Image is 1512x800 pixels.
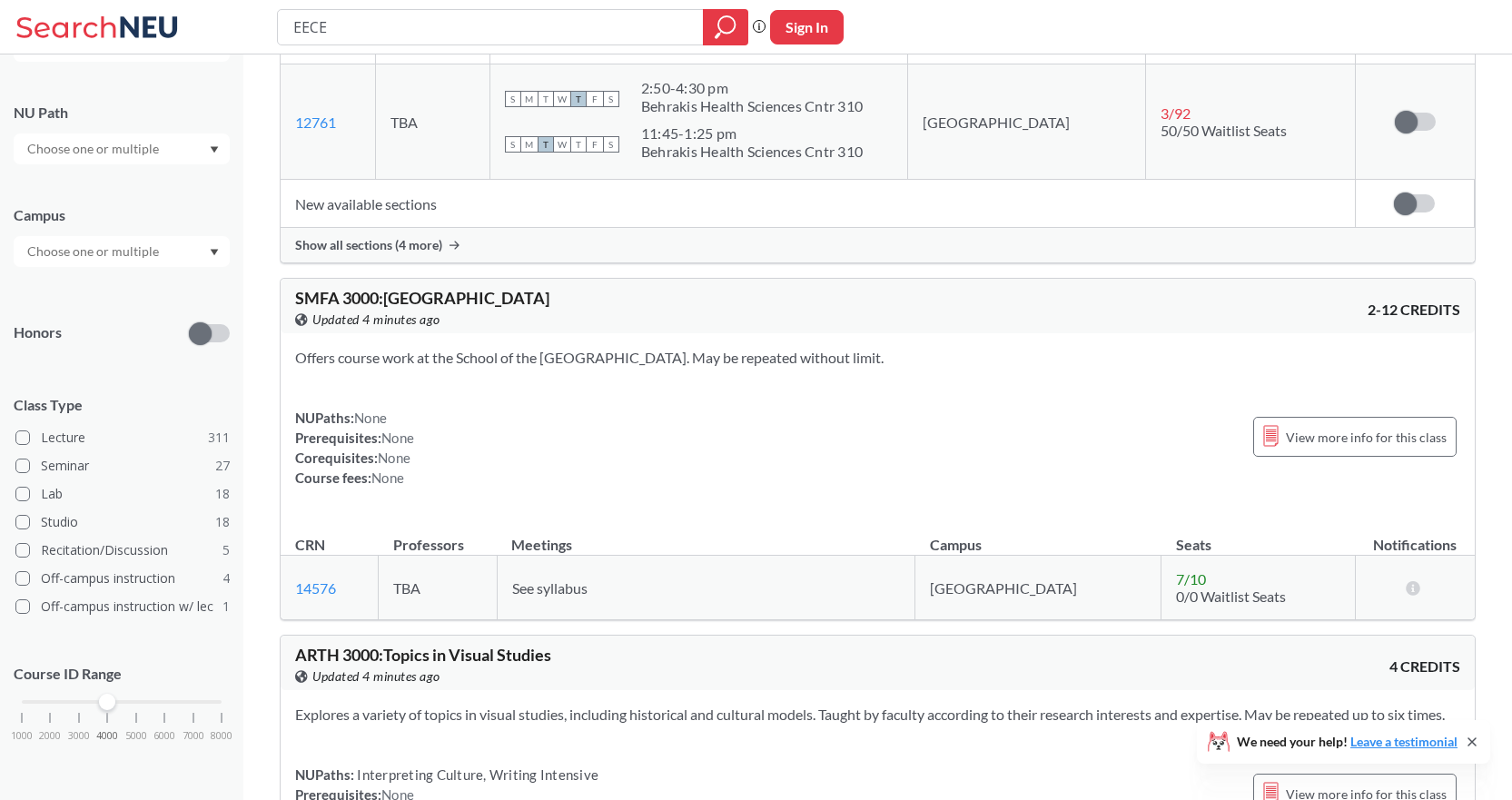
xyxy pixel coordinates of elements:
span: 7 / 10 [1176,570,1206,588]
th: Campus [915,517,1161,556]
div: NU Path [14,103,230,123]
a: Leave a testimonial [1350,734,1458,749]
span: T [538,91,554,107]
td: [GEOGRAPHIC_DATA] [915,556,1161,620]
div: magnifying glass [703,9,748,45]
th: Professors [379,517,498,556]
p: Course ID Range [14,664,230,685]
span: 5000 [125,731,147,741]
span: 18 [215,512,230,532]
span: T [570,136,587,153]
span: 7000 [183,731,204,741]
span: 5 [222,540,230,560]
label: Lecture [15,426,230,449]
span: S [603,136,619,153]
span: None [354,410,387,426]
span: 3 / 92 [1161,104,1191,122]
span: 18 [215,484,230,504]
span: 4 [222,568,230,588]
a: 14576 [295,579,336,597]
span: 0/0 Waitlist Seats [1176,588,1286,605]
span: 50/50 Waitlist Seats [1161,122,1287,139]
div: NUPaths: Prerequisites: Corequisites: Course fees: [295,408,414,488]
span: M [521,136,538,153]
input: Choose one or multiple [18,241,171,262]
section: Offers course work at the School of the [GEOGRAPHIC_DATA]. May be repeated without limit. [295,348,1460,368]
span: Updated 4 minutes ago [312,310,440,330]
svg: magnifying glass [715,15,736,40]
th: Notifications [1356,517,1476,556]
span: 4000 [96,731,118,741]
label: Lab [15,482,230,506]
span: 4 CREDITS [1389,657,1460,677]
section: Explores a variety of topics in visual studies, including historical and cultural models. Taught ... [295,705,1460,725]
span: 2000 [39,731,61,741]
span: See syllabus [512,579,588,597]
label: Recitation/Discussion [15,538,230,562]
div: Behrakis Health Sciences Cntr 310 [641,97,863,115]
svg: Dropdown arrow [210,146,219,153]
input: Class, professor, course number, "phrase" [292,12,690,43]
span: F [587,91,603,107]
td: TBA [379,556,498,620]
span: S [505,91,521,107]
span: We need your help! [1237,736,1458,748]
div: Show all sections (4 more) [281,228,1475,262]
span: None [371,469,404,486]
span: Show all sections (4 more) [295,237,442,253]
span: View more info for this class [1286,426,1447,449]
input: Choose one or multiple [18,138,171,160]
span: 6000 [153,731,175,741]
span: T [570,91,587,107]
div: Dropdown arrow [14,236,230,267]
span: None [381,430,414,446]
label: Seminar [15,454,230,478]
span: ARTH 3000 : Topics in Visual Studies [295,645,551,665]
span: S [603,91,619,107]
span: Updated 4 minutes ago [312,667,440,686]
span: M [521,91,538,107]
td: TBA [375,64,489,180]
div: 11:45 - 1:25 pm [641,124,863,143]
svg: Dropdown arrow [210,249,219,256]
span: 2-12 CREDITS [1368,300,1460,320]
p: Honors [14,322,62,343]
div: CRN [295,535,325,555]
td: [GEOGRAPHIC_DATA] [907,64,1145,180]
div: Dropdown arrow [14,133,230,164]
th: Meetings [497,517,914,556]
span: 27 [215,456,230,476]
span: Class Type [14,395,230,415]
div: 2:50 - 4:30 pm [641,79,863,97]
div: Campus [14,205,230,225]
span: W [554,91,570,107]
span: 311 [208,428,230,448]
label: Studio [15,510,230,534]
span: SMFA 3000 : [GEOGRAPHIC_DATA] [295,288,549,308]
label: Off-campus instruction w/ lec [15,595,230,618]
span: 1 [222,597,230,617]
button: Sign In [770,10,844,44]
label: Off-campus instruction [15,567,230,590]
span: None [378,449,410,466]
span: W [554,136,570,153]
div: Behrakis Health Sciences Cntr 310 [641,143,863,161]
span: 3000 [68,731,90,741]
a: 12761 [295,114,336,131]
span: T [538,136,554,153]
td: New available sections [281,180,1355,228]
span: 1000 [11,731,33,741]
span: Interpreting Culture, Writing Intensive [354,766,598,783]
span: 8000 [211,731,232,741]
span: S [505,136,521,153]
th: Seats [1161,517,1356,556]
span: F [587,136,603,153]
